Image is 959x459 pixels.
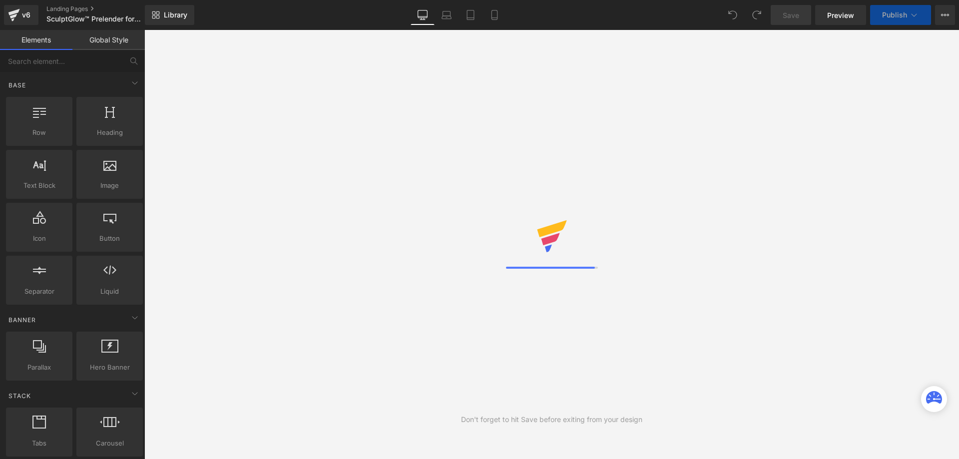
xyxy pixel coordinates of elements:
span: Row [9,127,69,138]
button: Publish [870,5,931,25]
a: Landing Pages [46,5,161,13]
span: Publish [882,11,907,19]
span: Base [7,80,27,90]
span: Separator [9,286,69,297]
span: Icon [9,233,69,244]
span: Heading [79,127,140,138]
span: Liquid [79,286,140,297]
div: v6 [20,8,32,21]
button: More [935,5,955,25]
a: v6 [4,5,38,25]
a: Desktop [411,5,435,25]
span: Library [164,10,187,19]
span: Hero Banner [79,362,140,373]
a: New Library [145,5,194,25]
a: Mobile [482,5,506,25]
span: Stack [7,391,32,401]
span: Banner [7,315,37,325]
a: Tablet [459,5,482,25]
span: Button [79,233,140,244]
span: SculptGlow™ Prelender for Swelling and [MEDICAL_DATA] [46,15,142,23]
a: Preview [815,5,866,25]
button: Undo [723,5,743,25]
a: Global Style [72,30,145,50]
button: Redo [747,5,767,25]
span: Tabs [9,438,69,449]
span: Text Block [9,180,69,191]
span: Carousel [79,438,140,449]
span: Save [783,10,799,20]
span: Preview [827,10,854,20]
span: Image [79,180,140,191]
a: Laptop [435,5,459,25]
span: Parallax [9,362,69,373]
div: Don't forget to hit Save before exiting from your design [461,414,642,425]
